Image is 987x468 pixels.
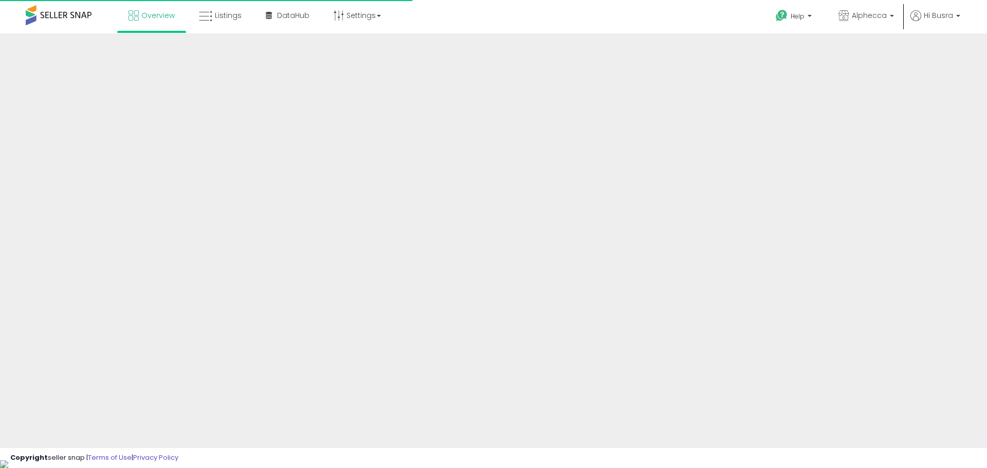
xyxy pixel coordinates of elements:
a: Terms of Use [88,453,132,462]
i: Get Help [775,9,788,22]
a: Hi Busra [910,10,960,33]
span: Overview [141,10,175,21]
span: DataHub [277,10,309,21]
strong: Copyright [10,453,48,462]
a: Help [767,2,822,33]
span: Listings [215,10,242,21]
div: seller snap | | [10,453,178,463]
a: Privacy Policy [133,453,178,462]
span: Help [791,12,805,21]
span: Hi Busra [924,10,953,21]
span: Alphecca [852,10,887,21]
